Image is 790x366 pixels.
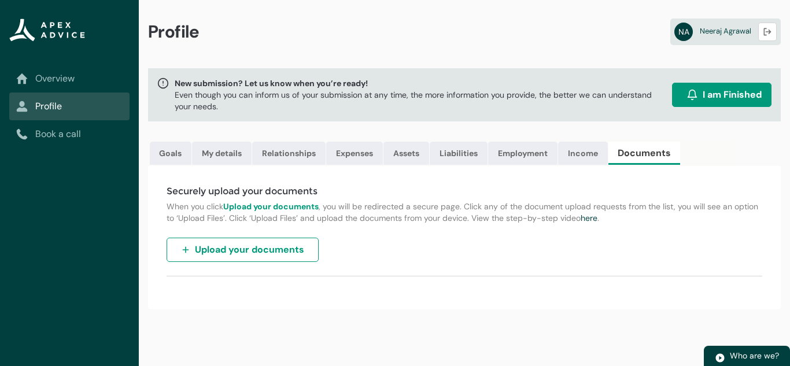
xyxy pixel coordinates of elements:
a: here [581,213,597,223]
p: Even though you can inform us of your submission at any time, the more information you provide, t... [175,89,667,112]
a: Overview [16,72,123,86]
strong: Upload your documents [223,201,319,212]
a: Documents [608,142,680,165]
img: alarm.svg [686,89,698,101]
span: Neeraj Agrawal [700,26,751,36]
span: Who are we? [730,350,779,361]
a: Liabilities [430,142,488,165]
span: Upload your documents [195,243,304,257]
a: Expenses [326,142,383,165]
a: Profile [16,99,123,113]
p: When you click , you will be redirected a secure page. Click any of the document upload requests ... [167,201,762,224]
h4: Securely upload your documents [167,184,762,198]
img: plus.svg [181,245,190,254]
span: I am Finished [703,88,762,102]
abbr: NA [674,23,693,41]
span: Profile [148,21,200,43]
a: Relationships [252,142,326,165]
img: play.svg [715,353,725,363]
a: Assets [383,142,429,165]
button: Upload your documents [167,238,319,262]
a: Goals [150,142,191,165]
img: Apex Advice Group [9,19,85,42]
a: NANeeraj Agrawal [670,19,781,45]
a: Employment [488,142,558,165]
a: Book a call [16,127,123,141]
nav: Sub page [9,65,130,148]
span: New submission? Let us know when you’re ready! [175,77,667,89]
a: My details [192,142,252,165]
a: Income [558,142,608,165]
button: I am Finished [672,83,771,107]
button: Logout [758,23,777,41]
